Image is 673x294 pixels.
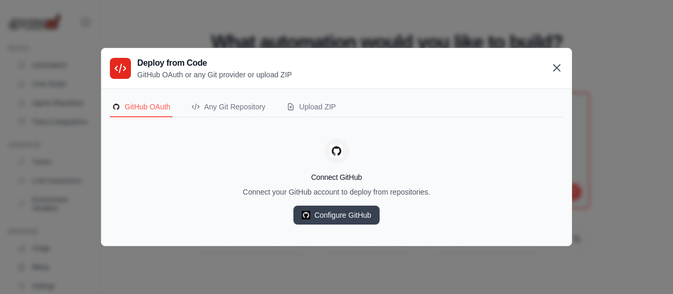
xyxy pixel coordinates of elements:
[284,97,338,117] button: Upload ZIP
[189,97,268,117] button: Any Git Repository
[302,211,310,219] img: GitHub
[330,145,343,157] img: GitHub
[110,172,563,183] h4: Connect GitHub
[287,102,336,112] div: Upload ZIP
[137,57,292,69] h3: Deploy from Code
[112,103,120,111] img: GitHub
[110,187,563,197] p: Connect your GitHub account to deploy from repositories.
[293,206,380,225] a: Configure GitHub
[110,97,172,117] button: GitHubGitHub OAuth
[110,97,563,117] nav: Deployment Source
[191,102,266,112] div: Any Git Repository
[112,102,170,112] div: GitHub OAuth
[137,69,292,80] p: GitHub OAuth or any Git provider or upload ZIP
